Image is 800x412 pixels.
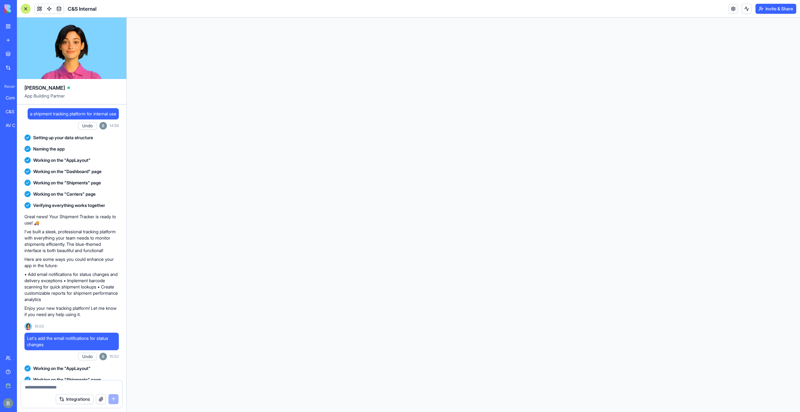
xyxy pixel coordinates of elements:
img: ACg8ocIug40qN1SCXJiinWdltW7QsPxROn8ZAVDlgOtPD8eQfXIZmw=s96-c [3,398,13,408]
p: I've built a sleek, professional tracking platform with everything your team needs to monitor shi... [24,229,119,254]
img: Ella_00000_wcx2te.png [24,323,32,330]
p: Here are some ways you could enhance your app in the future: [24,256,119,269]
div: C&S Integrations Website [6,108,23,115]
span: Working on the "Shipments" page [33,180,101,186]
div: AV Client Portal [6,122,23,129]
span: Working on the "AppLayout" [33,365,91,372]
button: Integrations [56,394,93,404]
span: Working on the "Carriers" page [33,191,96,197]
span: Naming the app [33,146,65,152]
p: • Add email notifications for status changes and delivery exceptions • Implement barcode scanning... [24,271,119,303]
a: Company Expense Manager [2,92,27,104]
a: C&S Integrations Website [2,105,27,118]
span: C&S Internal [68,5,97,13]
span: Setting up your data structure [33,135,93,141]
span: Recent [2,84,15,89]
div: Company Expense Manager [6,95,23,101]
a: AV Client Portal [2,119,27,132]
p: Great news! Your Shipment Tracker is ready to use! 🚚 [24,214,119,226]
span: 15:02 [109,354,119,359]
img: ACg8ocIug40qN1SCXJiinWdltW7QsPxROn8ZAVDlgOtPD8eQfXIZmw=s96-c [99,122,107,129]
span: 14:56 [109,123,119,128]
span: [PERSON_NAME] [24,84,65,92]
p: Enjoy your new tracking platform! Let me know if you need any help using it. [24,305,119,318]
button: Undo [78,353,97,360]
button: Undo [78,122,97,129]
img: ACg8ocIug40qN1SCXJiinWdltW7QsPxROn8ZAVDlgOtPD8eQfXIZmw=s96-c [99,353,107,360]
span: a shipment tracking platform for internal use [30,111,116,117]
button: Invite & Share [755,4,796,14]
span: Working on the "AppLayout" [33,157,91,163]
span: 15:00 [34,324,44,329]
span: Let's add the email notifications for status changes [27,335,116,348]
span: Working on the "Dashboard" page [33,168,102,175]
img: logo [4,4,43,13]
span: App Building Partner [24,93,119,104]
span: Working on the "Shipments" page [33,377,101,383]
span: Verifying everything works together [33,202,105,209]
